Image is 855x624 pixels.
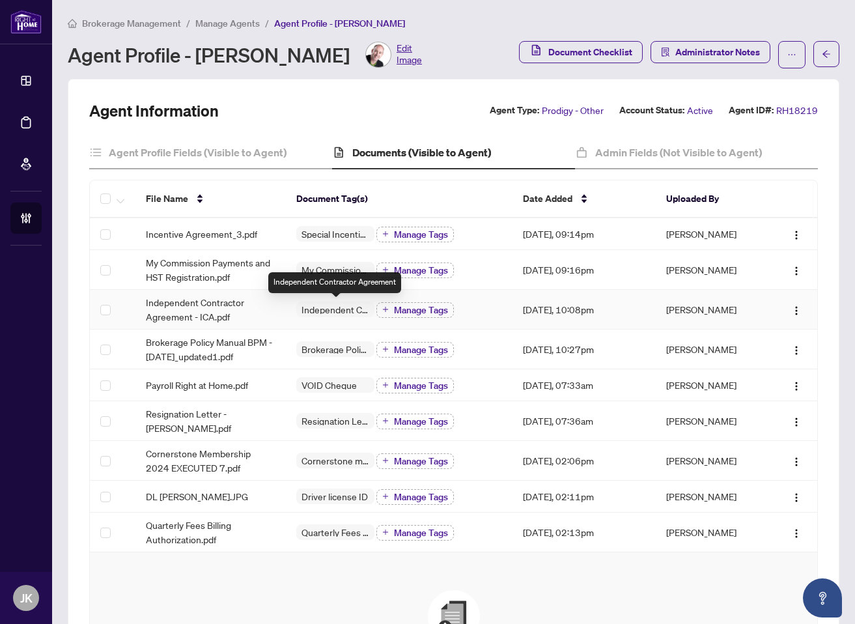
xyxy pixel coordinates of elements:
span: Manage Tags [394,230,448,239]
li: / [186,16,190,31]
td: [PERSON_NAME] [656,290,769,330]
td: [PERSON_NAME] [656,218,769,250]
button: Open asap [803,578,842,617]
span: Manage Tags [394,457,448,466]
span: My Commission Payments and HST Registration [296,265,374,274]
span: home [68,19,77,28]
span: plus [382,457,389,464]
button: Manage Tags [376,414,454,429]
h4: Agent Profile Fields (Visible to Agent) [109,145,287,160]
button: Manage Tags [376,262,454,278]
th: Uploaded By [656,180,769,218]
button: Manage Tags [376,302,454,318]
span: Resignation Letter - [PERSON_NAME].pdf [146,406,276,435]
span: My Commission Payments and HST Registration.pdf [146,255,276,284]
span: ellipsis [787,50,796,59]
td: [PERSON_NAME] [656,481,769,513]
img: Logo [791,345,802,356]
button: Logo [786,410,807,431]
button: Logo [786,486,807,507]
button: Logo [786,299,807,320]
span: Manage Tags [394,345,448,354]
span: Manage Agents [195,18,260,29]
span: Payroll Right at Home.pdf [146,378,248,392]
td: [PERSON_NAME] [656,401,769,441]
span: Manage Tags [394,305,448,315]
label: Agent Type: [490,103,539,118]
span: Manage Tags [394,417,448,426]
img: Logo [791,230,802,240]
img: Logo [791,457,802,467]
span: Quarterly Fees Billing Authorization [296,528,374,537]
td: [PERSON_NAME] [656,441,769,481]
img: Logo [791,381,802,391]
td: [DATE], 10:27pm [512,330,656,369]
button: Manage Tags [376,378,454,393]
span: JK [20,589,33,607]
span: Special Incentive Agreement [296,229,374,238]
img: logo [10,10,42,34]
span: Cornerstone member application [296,456,374,465]
td: [DATE], 09:16pm [512,250,656,290]
button: Manage Tags [376,227,454,242]
img: Logo [791,492,802,503]
td: [PERSON_NAME] [656,330,769,369]
button: Document Checklist [519,41,643,63]
td: [PERSON_NAME] [656,250,769,290]
span: plus [382,231,389,237]
button: Manage Tags [376,489,454,505]
img: Logo [791,417,802,427]
span: Edit Image [397,42,422,68]
span: DL [PERSON_NAME].JPG [146,489,248,503]
span: Independent Contractor Agreement - ICA.pdf [146,295,276,324]
span: Manage Tags [394,528,448,537]
td: [DATE], 10:08pm [512,290,656,330]
td: [DATE], 07:36am [512,401,656,441]
span: Agent Profile - [PERSON_NAME] [274,18,405,29]
span: Resignation Letter (From previous Brokerage) [296,416,374,425]
img: Logo [791,528,802,539]
img: Logo [791,305,802,316]
h4: Documents (Visible to Agent) [352,145,491,160]
th: File Name [135,180,287,218]
button: Logo [786,450,807,471]
img: Logo [791,266,802,276]
span: Driver license ID [296,492,373,501]
span: RH18219 [776,103,818,118]
span: Date Added [523,191,572,206]
div: Independent Contractor Agreement [268,272,401,293]
button: Logo [786,259,807,280]
span: plus [382,306,389,313]
label: Agent ID#: [729,103,774,118]
span: Cornerstone Membership 2024 EXECUTED 7.pdf [146,446,276,475]
span: Quarterly Fees Billing Authorization.pdf [146,518,276,546]
span: Manage Tags [394,492,448,502]
span: arrow-left [822,50,831,59]
td: [DATE], 07:33am [512,369,656,401]
label: Account Status: [619,103,684,118]
span: File Name [146,191,188,206]
span: Independent Contractor Agreement [296,305,374,314]
button: Logo [786,339,807,360]
td: [PERSON_NAME] [656,513,769,552]
td: [PERSON_NAME] [656,369,769,401]
h4: Admin Fields (Not Visible to Agent) [595,145,762,160]
td: [DATE], 02:11pm [512,481,656,513]
h2: Agent Information [89,100,219,121]
span: Incentive Agreement_3.pdf [146,227,257,241]
span: plus [382,493,389,500]
span: solution [661,48,670,57]
button: Manage Tags [376,525,454,541]
span: Prodigy - Other [542,103,604,118]
button: Logo [786,375,807,395]
span: Manage Tags [394,266,448,275]
span: plus [382,346,389,352]
span: plus [382,529,389,535]
span: Brokerage Policy Manual [296,345,374,354]
button: Manage Tags [376,342,454,358]
div: Agent Profile - [PERSON_NAME] [68,42,422,68]
td: [DATE], 02:13pm [512,513,656,552]
li: / [265,16,269,31]
span: Document Checklist [548,42,632,63]
span: Manage Tags [394,381,448,390]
